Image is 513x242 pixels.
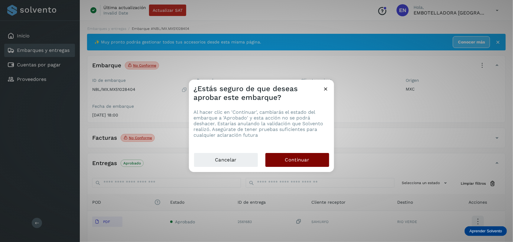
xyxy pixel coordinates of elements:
[215,157,236,163] span: Cancelar
[194,84,323,102] h3: ¿Estás seguro de que deseas aprobar este embarque?
[265,153,329,167] button: Continuar
[194,109,323,138] span: Al hacer clic en 'Continuar', cambiarás el estado del embarque a 'Aprobado' y esta acción no se p...
[469,229,502,234] p: Aprender Solvento
[285,157,310,163] span: Continuar
[465,226,507,236] div: Aprender Solvento
[194,153,258,167] button: Cancelar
